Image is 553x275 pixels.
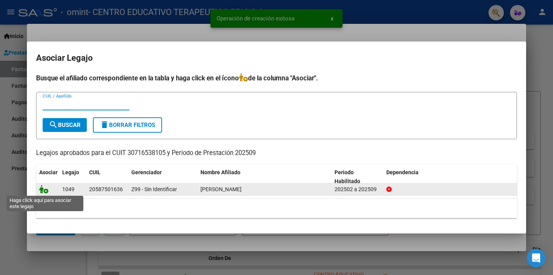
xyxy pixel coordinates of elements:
datatable-header-cell: Dependencia [383,164,517,190]
span: CABRERA VALENTIN [200,186,242,192]
div: Open Intercom Messenger [527,249,545,267]
button: Buscar [43,118,87,132]
span: Z99 - Sin Identificar [131,186,177,192]
datatable-header-cell: Gerenciador [128,164,197,190]
span: Periodo Habilitado [334,169,360,184]
span: CUIL [89,169,101,175]
mat-icon: delete [100,120,109,129]
datatable-header-cell: Legajo [59,164,86,190]
div: 20587501636 [89,185,123,194]
datatable-header-cell: Periodo Habilitado [331,164,383,190]
span: 1049 [62,186,75,192]
h4: Busque el afiliado correspondiente en la tabla y haga click en el ícono de la columna "Asociar". [36,73,517,83]
datatable-header-cell: Asociar [36,164,59,190]
div: 202502 a 202509 [334,185,380,194]
datatable-header-cell: CUIL [86,164,128,190]
span: Dependencia [386,169,419,175]
mat-icon: search [49,120,58,129]
span: Gerenciador [131,169,162,175]
button: Borrar Filtros [93,117,162,133]
h2: Asociar Legajo [36,51,517,65]
span: Nombre Afiliado [200,169,240,175]
span: Asociar [39,169,58,175]
span: Legajo [62,169,79,175]
datatable-header-cell: Nombre Afiliado [197,164,331,190]
span: Borrar Filtros [100,122,155,128]
div: 1 registros [36,199,517,218]
span: Buscar [49,122,81,128]
p: Legajos aprobados para el CUIT 30716538105 y Período de Prestación 202509 [36,148,517,158]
